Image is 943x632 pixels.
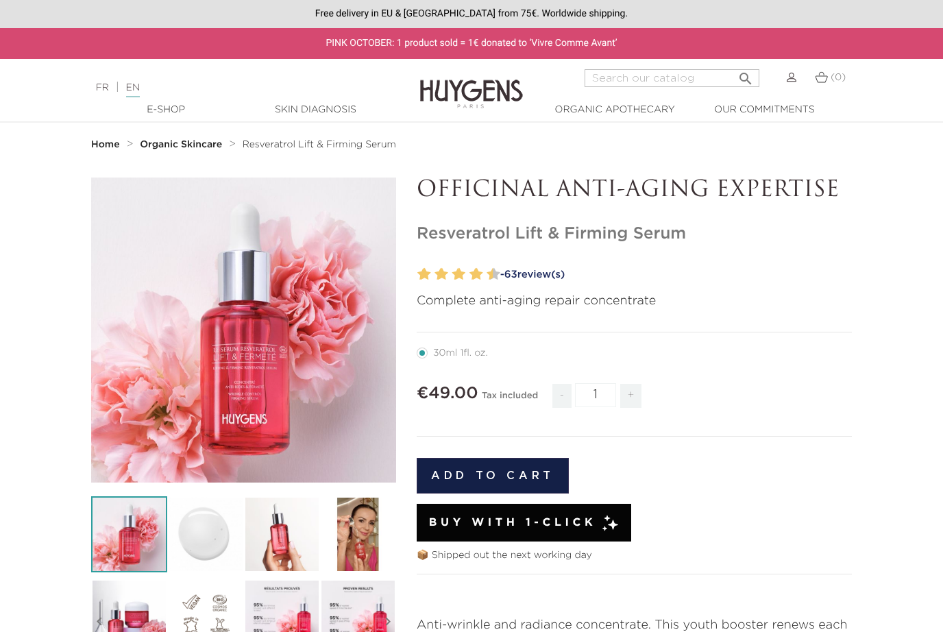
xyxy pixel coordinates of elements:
a: -63review(s) [495,265,852,285]
div: Tax included [482,381,538,418]
strong: Home [91,140,120,149]
a: Home [91,139,123,150]
span: €49.00 [417,385,478,402]
label: 7 [467,265,472,284]
a: FR [96,83,109,93]
img: Huygens [420,58,523,110]
strong: Organic Skincare [140,140,222,149]
a: Organic Apothecary [546,103,683,117]
label: 4 [438,265,448,284]
button: Add to cart [417,458,569,494]
span: - [552,384,572,408]
h1: Resveratrol Lift & Firming Serum [417,224,852,244]
div: | [89,80,383,96]
a: Skin Diagnosis [247,103,384,117]
label: 3 [432,265,437,284]
span: + [620,384,642,408]
p: OFFICINAL ANTI-AGING EXPERTISE [417,178,852,204]
label: 6 [455,265,465,284]
label: 10 [490,265,500,284]
label: 9 [484,265,489,284]
p: Complete anti-aging repair concentrate [417,292,852,311]
a: Our commitments [696,103,833,117]
label: 8 [472,265,482,284]
span: Resveratrol Lift & Firming Serum [243,140,396,149]
label: 2 [421,265,431,284]
input: Quantity [575,383,616,407]
a: Resveratrol Lift & Firming Serum [243,139,396,150]
label: 1 [415,265,419,284]
span: (0) [831,73,846,82]
p: 📦 Shipped out the next working day [417,548,852,563]
span: 63 [504,269,517,280]
label: 30ml 1fl. oz. [417,348,504,358]
a: E-Shop [97,103,234,117]
button:  [733,65,758,84]
label: 5 [450,265,454,284]
a: EN [126,83,140,97]
input: Search [585,69,759,87]
a: Organic Skincare [140,139,225,150]
i:  [737,66,754,83]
